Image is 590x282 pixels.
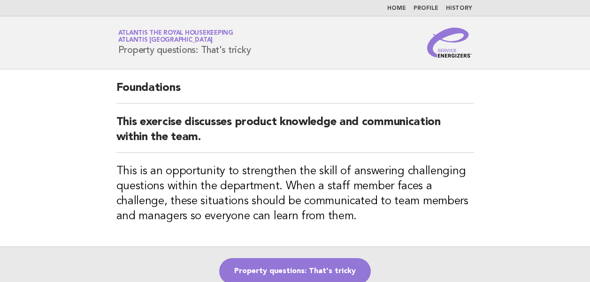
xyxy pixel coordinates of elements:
a: Atlantis the Royal HousekeepingAtlantis [GEOGRAPHIC_DATA] [118,30,233,43]
h3: This is an opportunity to strengthen the skill of answering challenging questions within the depa... [116,164,474,224]
a: Profile [414,6,438,11]
img: Service Energizers [427,28,472,58]
span: Atlantis [GEOGRAPHIC_DATA] [118,37,213,44]
h2: This exercise discusses product knowledge and communication within the team. [116,115,474,153]
h1: Property questions: That's tricky [118,30,251,55]
h2: Foundations [116,81,474,104]
a: History [446,6,472,11]
a: Home [387,6,406,11]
